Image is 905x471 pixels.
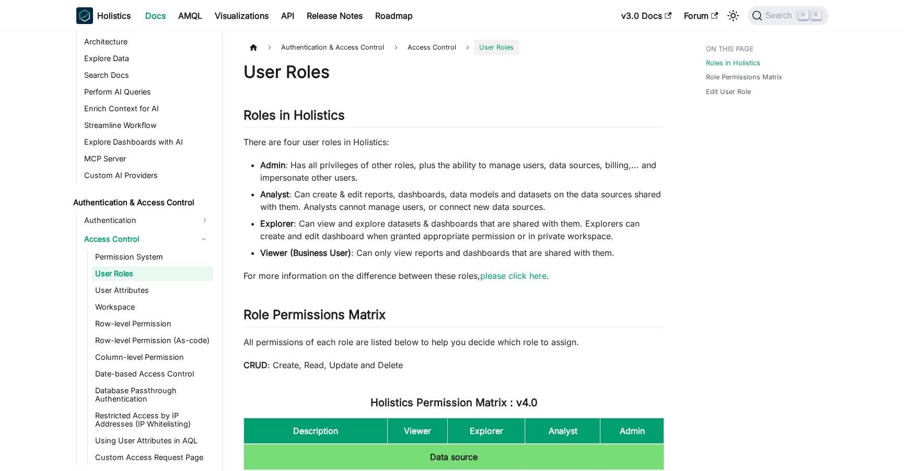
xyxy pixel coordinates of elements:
[208,7,275,24] a: Visualizations
[92,408,213,431] a: Restricted Access by IP Addresses (IP Whitelisting)
[81,34,213,49] a: Architecture
[92,266,213,281] a: User Roles
[243,136,664,148] p: There are four user roles in Holistics:
[172,7,208,24] a: AMQL
[92,283,213,298] a: User Attributes
[97,9,131,22] b: Holistics
[260,218,294,229] strong: Explorer
[243,269,664,282] p: For more information on the difference between these roles, .
[300,7,369,24] a: Release Notes
[243,108,664,127] h2: Roles in Holistics
[706,58,760,68] a: Roles in Holistics
[243,396,664,409] h3: Holistics Permission Matrix : v4.0
[600,418,664,444] th: Admin
[244,418,388,444] th: Description
[92,367,213,381] a: Date-based Access Control
[275,7,300,24] a: API
[798,10,808,20] kbd: ⌘
[81,135,213,149] a: Explore Dashboards with AI
[243,336,664,348] p: All permissions of each role are listed below to help you decide which role to assign.
[369,7,419,24] a: Roadmap
[260,217,664,242] li: : Can view and explore datasets & dashboards that are shared with them. Explorers can create and ...
[430,452,478,462] b: Data source
[81,231,194,248] a: Access Control
[76,7,93,24] img: Holistics
[92,433,213,448] a: Using User Attributes in AQL
[81,101,213,116] a: Enrich Context for AI
[447,418,525,444] th: Explorer
[92,350,213,364] a: Column-level Permission
[194,231,213,248] button: Collapse sidebar category 'Access Control'
[678,7,724,24] a: Forum
[81,212,213,229] a: Authentication
[70,195,213,210] a: Authentication & Access Control
[762,11,798,20] span: Search
[706,87,751,97] a: Edit User Role
[92,316,213,331] a: Row-level Permission
[92,300,213,314] a: Workspace
[811,10,821,20] kbd: K
[243,360,268,370] strong: CRUD
[243,307,664,327] h2: Role Permissions Matrix
[260,188,664,213] li: : Can create & edit reports, dashboards, data models and datasets on the data sources shared with...
[615,7,678,24] a: v3.0 Docs
[66,31,223,471] nav: Docs sidebar
[402,40,461,55] a: Access Control
[76,7,131,24] a: HolisticsHolistics
[243,62,664,83] h1: User Roles
[139,7,172,24] a: Docs
[81,51,213,66] a: Explore Data
[260,246,664,259] li: : Can only view reports and dashboards that are shared with them.
[81,168,213,183] a: Custom AI Providers
[92,250,213,264] a: Permission System
[748,6,829,25] button: Search (Command+K)
[276,40,389,55] span: Authentication & Access Control
[92,383,213,406] a: Database Passthrough Authentication
[243,40,263,55] a: Home page
[81,151,213,166] a: MCP Server
[260,248,351,258] strong: Viewer (Business User)
[243,40,664,55] nav: Breadcrumbs
[388,418,447,444] th: Viewer
[525,418,600,444] th: Analyst
[260,159,664,184] li: : Has all privileges of other roles, plus the ability to manage users, data sources, billing,... ...
[92,450,213,465] a: Custom Access Request Page
[408,43,456,51] span: Access Control
[243,359,664,371] p: : Create, Read, Update and Delete
[725,7,741,24] button: Switch between dark and light mode (currently light mode)
[81,68,213,83] a: Search Docs
[92,333,213,348] a: Row-level Permission (As-code)
[260,189,289,199] strong: Analyst
[474,40,519,55] span: User Roles
[706,72,782,82] a: Role Permissions Matrix
[260,160,285,170] strong: Admin
[81,85,213,99] a: Perform AI Queries
[480,270,547,281] a: please click here
[81,118,213,133] a: Streamline Workflow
